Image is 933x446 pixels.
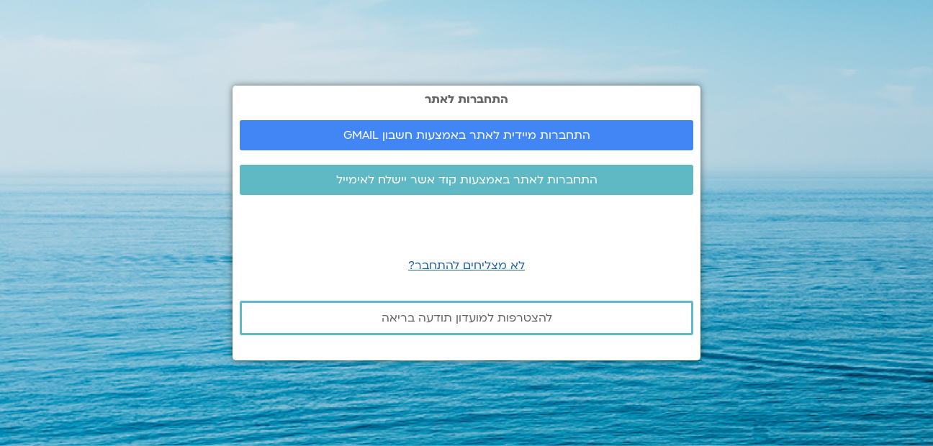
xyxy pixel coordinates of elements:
h2: התחברות לאתר [240,93,693,106]
a: לא מצליחים להתחבר? [408,258,525,273]
a: להצטרפות למועדון תודעה בריאה [240,301,693,335]
span: להצטרפות למועדון תודעה בריאה [382,311,552,324]
a: התחברות מיידית לאתר באמצעות חשבון GMAIL [240,120,693,150]
span: התחברות לאתר באמצעות קוד אשר יישלח לאימייל [336,173,598,186]
span: התחברות מיידית לאתר באמצעות חשבון GMAIL [343,129,590,142]
a: התחברות לאתר באמצעות קוד אשר יישלח לאימייל [240,165,693,195]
